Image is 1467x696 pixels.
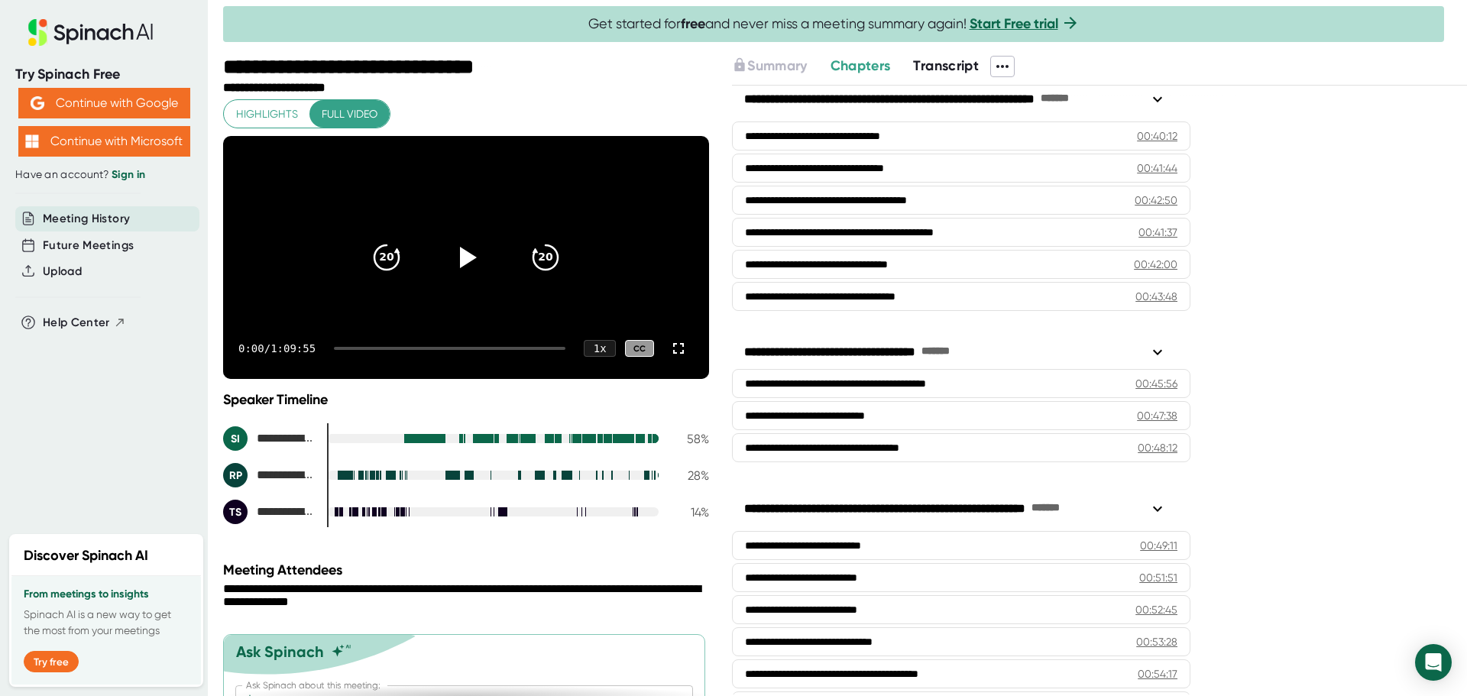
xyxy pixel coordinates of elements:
[236,105,298,124] span: Highlights
[1137,160,1177,176] div: 00:41:44
[1135,376,1177,391] div: 00:45:56
[322,105,377,124] span: Full video
[913,57,979,74] span: Transcript
[1135,193,1177,208] div: 00:42:50
[223,426,248,451] div: SI
[223,391,709,408] div: Speaker Timeline
[1135,289,1177,304] div: 00:43:48
[309,100,390,128] button: Full video
[224,100,310,128] button: Highlights
[1138,225,1177,240] div: 00:41:37
[671,432,709,446] div: 58 %
[747,57,807,74] span: Summary
[732,56,830,77] div: Upgrade to access
[43,263,82,280] button: Upload
[1139,570,1177,585] div: 00:51:51
[588,15,1080,33] span: Get started for and never miss a meeting summary again!
[236,643,324,661] div: Ask Spinach
[1134,257,1177,272] div: 00:42:00
[1415,644,1452,681] div: Open Intercom Messenger
[43,314,110,332] span: Help Center
[1137,408,1177,423] div: 00:47:38
[238,342,316,354] div: 0:00 / 1:09:55
[732,56,807,76] button: Summary
[223,500,315,524] div: Tresa Stewart
[671,505,709,520] div: 14 %
[913,56,979,76] button: Transcript
[584,340,616,357] div: 1 x
[15,168,193,182] div: Have an account?
[223,463,248,487] div: RP
[1140,538,1177,553] div: 00:49:11
[831,57,891,74] span: Chapters
[15,66,193,83] div: Try Spinach Free
[671,468,709,483] div: 28 %
[24,607,189,639] p: Spinach AI is a new way to get the most from your meetings
[1137,128,1177,144] div: 00:40:12
[43,314,126,332] button: Help Center
[1136,634,1177,649] div: 00:53:28
[223,426,315,451] div: Stanley Scott II
[1138,440,1177,455] div: 00:48:12
[18,88,190,118] button: Continue with Google
[831,56,891,76] button: Chapters
[43,210,130,228] button: Meeting History
[1135,602,1177,617] div: 00:52:45
[223,500,248,524] div: TS
[24,588,189,601] h3: From meetings to insights
[223,463,315,487] div: Rhonique Jefferson, PhD
[24,651,79,672] button: Try free
[223,562,713,578] div: Meeting Attendees
[681,15,705,32] b: free
[18,126,190,157] button: Continue with Microsoft
[112,168,145,181] a: Sign in
[43,237,134,254] button: Future Meetings
[970,15,1058,32] a: Start Free trial
[1138,666,1177,681] div: 00:54:17
[31,96,44,110] img: Aehbyd4JwY73AAAAAElFTkSuQmCC
[24,545,148,566] h2: Discover Spinach AI
[625,340,654,358] div: CC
